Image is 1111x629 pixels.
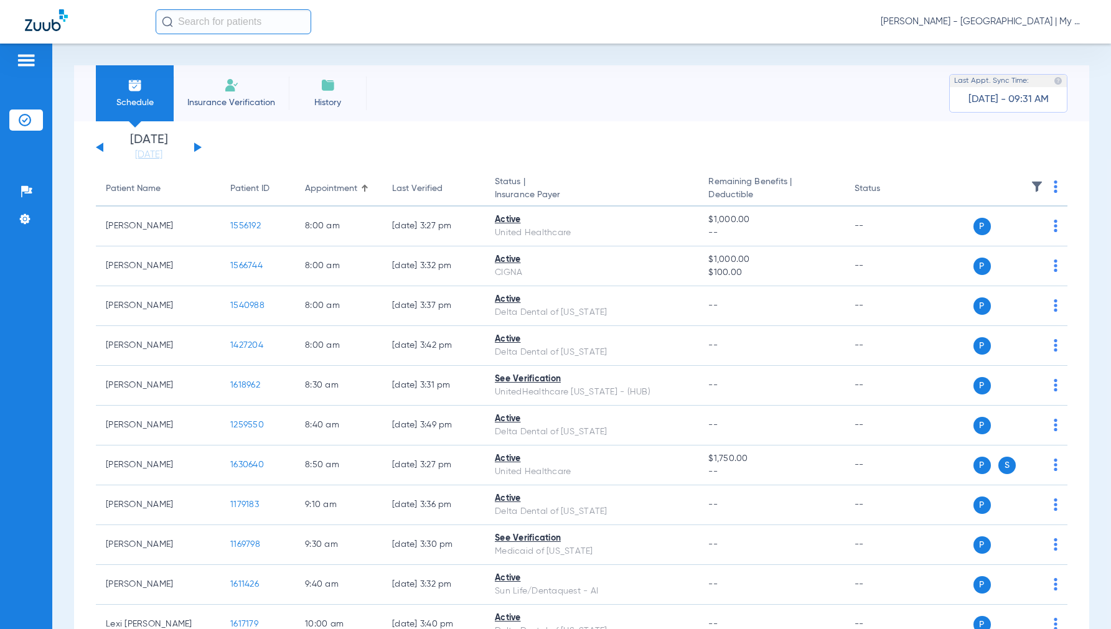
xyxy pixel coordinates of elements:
span: -- [708,341,718,350]
span: $1,000.00 [708,213,834,226]
span: Insurance Payer [495,189,688,202]
td: [DATE] 3:32 PM [382,565,485,605]
div: Delta Dental of [US_STATE] [495,505,688,518]
th: Status | [485,172,698,207]
span: Deductible [708,189,834,202]
img: group-dot-blue.svg [1054,498,1057,511]
span: P [973,417,991,434]
td: [DATE] 3:27 PM [382,445,485,485]
td: -- [845,326,929,366]
td: -- [845,445,929,485]
div: Last Verified [392,182,443,195]
span: $1,000.00 [708,253,834,266]
div: Active [495,412,688,426]
span: 1540988 [230,301,265,310]
img: Manual Insurance Verification [224,78,239,93]
td: [PERSON_NAME] [96,485,220,525]
td: 9:40 AM [295,565,382,605]
div: Appointment [305,182,372,195]
span: P [973,576,991,594]
img: filter.svg [1031,180,1043,193]
span: Insurance Verification [183,96,279,109]
td: 8:50 AM [295,445,382,485]
span: P [973,337,991,355]
span: P [973,297,991,315]
td: [DATE] 3:31 PM [382,366,485,406]
span: [DATE] - 09:31 AM [968,93,1049,106]
div: Active [495,333,688,346]
td: 9:10 AM [295,485,382,525]
div: Active [495,612,688,625]
img: group-dot-blue.svg [1054,259,1057,272]
span: P [973,258,991,275]
span: $1,750.00 [708,452,834,465]
td: 9:30 AM [295,525,382,565]
td: [DATE] 3:49 PM [382,406,485,445]
img: group-dot-blue.svg [1054,299,1057,312]
td: [PERSON_NAME] [96,445,220,485]
li: [DATE] [111,134,186,161]
span: -- [708,580,718,589]
td: [PERSON_NAME] [96,565,220,605]
td: [DATE] 3:32 PM [382,246,485,286]
td: [PERSON_NAME] [96,366,220,406]
td: [PERSON_NAME] [96,286,220,326]
span: P [973,218,991,235]
img: group-dot-blue.svg [1054,459,1057,471]
span: Last Appt. Sync Time: [954,75,1029,87]
td: [DATE] 3:37 PM [382,286,485,326]
img: Search Icon [162,16,173,27]
img: group-dot-blue.svg [1054,180,1057,193]
td: [PERSON_NAME] [96,326,220,366]
div: Delta Dental of [US_STATE] [495,346,688,359]
div: Active [495,213,688,226]
td: [DATE] 3:36 PM [382,485,485,525]
span: -- [708,421,718,429]
div: Patient Name [106,182,210,195]
iframe: Chat Widget [1049,569,1111,629]
div: Active [495,452,688,465]
div: Active [495,293,688,306]
span: 1630640 [230,460,264,469]
span: 1618962 [230,381,260,389]
td: 8:00 AM [295,326,382,366]
div: Patient Name [106,182,161,195]
a: [DATE] [111,149,186,161]
span: P [973,496,991,514]
span: -- [708,226,834,240]
div: Medicaid of [US_STATE] [495,545,688,558]
td: [PERSON_NAME] [96,246,220,286]
td: -- [845,485,929,525]
td: [PERSON_NAME] [96,207,220,246]
th: Status [845,172,929,207]
td: [DATE] 3:42 PM [382,326,485,366]
td: -- [845,525,929,565]
span: 1169798 [230,540,260,549]
img: hamburger-icon [16,53,36,68]
span: 1611426 [230,580,259,589]
span: 1427204 [230,341,263,350]
th: Remaining Benefits | [698,172,844,207]
td: -- [845,207,929,246]
div: Active [495,253,688,266]
div: Last Verified [392,182,475,195]
span: History [298,96,357,109]
td: -- [845,366,929,406]
img: Schedule [128,78,143,93]
div: Appointment [305,182,357,195]
span: 1179183 [230,500,259,509]
span: -- [708,540,718,549]
td: [PERSON_NAME] [96,525,220,565]
img: group-dot-blue.svg [1054,379,1057,391]
div: Patient ID [230,182,285,195]
div: United Healthcare [495,226,688,240]
span: S [998,457,1016,474]
img: History [321,78,335,93]
td: [PERSON_NAME] [96,406,220,445]
div: Patient ID [230,182,270,195]
img: group-dot-blue.svg [1054,339,1057,352]
div: Sun Life/Dentaquest - AI [495,585,688,598]
div: CIGNA [495,266,688,279]
span: -- [708,465,834,478]
div: See Verification [495,373,688,386]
